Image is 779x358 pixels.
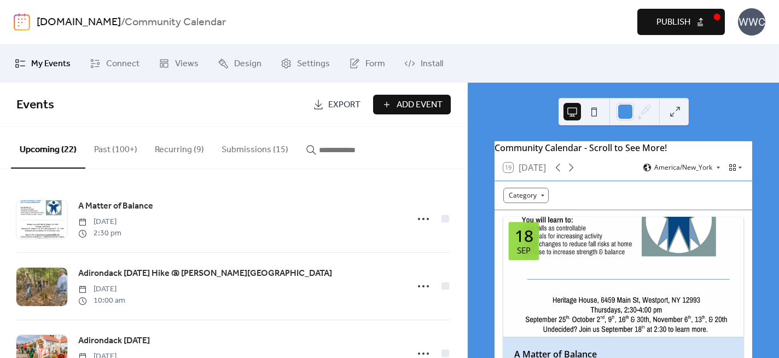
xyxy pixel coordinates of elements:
a: Connect [82,49,148,78]
span: Add Event [397,99,443,112]
button: Publish [637,9,725,35]
a: Export [305,95,369,114]
span: Install [421,57,443,71]
span: Settings [297,57,330,71]
a: Design [210,49,270,78]
div: Sep [517,246,531,255]
b: Community Calendar [125,12,226,33]
span: Export [328,99,361,112]
b: / [121,12,125,33]
button: Upcoming (22) [11,127,85,169]
a: Adirondack [DATE] Hike @ [PERSON_NAME][GEOGRAPHIC_DATA] [78,267,332,281]
a: Form [341,49,393,78]
span: Design [234,57,261,71]
button: Submissions (15) [213,127,297,168]
span: 2:30 pm [78,228,121,239]
a: Views [150,49,207,78]
span: America/New_York [654,164,712,171]
a: [DOMAIN_NAME] [37,12,121,33]
span: Events [16,93,54,117]
a: Install [396,49,451,78]
span: [DATE] [78,284,125,295]
a: Settings [272,49,338,78]
div: 18 [515,228,533,244]
div: Community Calendar - Scroll to See More! [495,141,752,154]
a: Adirondack [DATE] [78,334,150,348]
span: My Events [31,57,71,71]
span: A Matter of Balance [78,200,153,213]
span: Views [175,57,199,71]
span: Adirondack [DATE] Hike @ [PERSON_NAME][GEOGRAPHIC_DATA] [78,267,332,280]
span: Connect [106,57,139,71]
span: 10:00 am [78,295,125,307]
span: [DATE] [78,216,121,228]
button: Add Event [373,95,451,114]
a: A Matter of Balance [78,199,153,213]
div: WWC [738,8,765,36]
button: Recurring (9) [146,127,213,168]
img: logo [14,13,30,31]
span: Publish [656,16,690,29]
button: Past (100+) [85,127,146,168]
a: My Events [7,49,79,78]
span: Form [365,57,385,71]
span: Adirondack [DATE] [78,334,150,348]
